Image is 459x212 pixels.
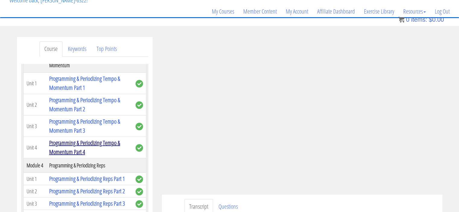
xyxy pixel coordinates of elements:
span: $ [429,16,432,23]
span: complete [135,176,143,183]
td: Unit 3 [23,115,46,137]
th: Module 4 [23,158,46,173]
a: Programming & Periodizing Tempo & Momentum Part 3 [49,117,120,134]
span: complete [135,101,143,109]
a: Programming & Periodizing Reps Part 1 [49,175,125,183]
td: Unit 3 [23,198,46,210]
a: Programming & Periodizing Tempo & Momentum Part 4 [49,139,120,156]
td: Unit 1 [23,73,46,94]
a: Course [40,41,62,57]
a: Programming & Periodizing Reps Part 3 [49,199,125,207]
span: complete [135,123,143,130]
span: 0 [406,16,409,23]
bdi: 0.00 [429,16,444,23]
span: items: [411,16,427,23]
th: Programming & Periodizing Reps [46,158,132,173]
img: icon11.png [398,17,404,23]
td: Unit 4 [23,137,46,158]
span: complete [135,188,143,195]
span: complete [135,144,143,152]
span: complete [135,200,143,208]
a: Top Points [92,41,122,57]
a: Programming & Periodizing Reps Part 2 [49,187,125,195]
td: Unit 2 [23,94,46,115]
td: Unit 2 [23,185,46,198]
td: Unit 1 [23,173,46,185]
a: Programming & Periodizing Tempo & Momentum Part 2 [49,96,120,113]
a: Keywords [63,41,91,57]
span: complete [135,80,143,87]
a: 0 items: $0.00 [398,16,444,23]
a: Programming & Periodizing Tempo & Momentum Part 1 [49,74,120,92]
